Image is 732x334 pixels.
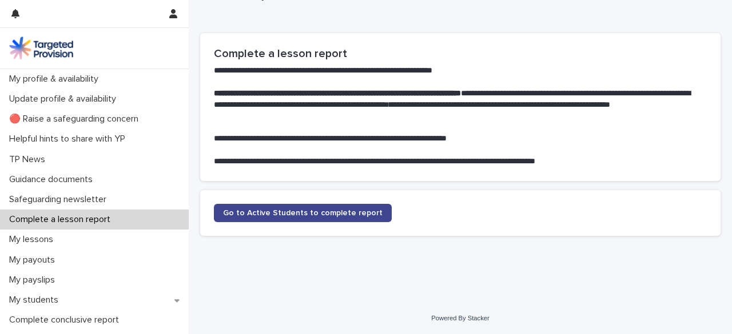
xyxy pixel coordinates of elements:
[5,114,148,124] p: 🔴 Raise a safeguarding concern
[214,47,707,61] h2: Complete a lesson report
[5,194,116,205] p: Safeguarding newsletter
[5,315,128,325] p: Complete conclusive report
[214,204,392,222] a: Go to Active Students to complete report
[5,94,125,104] p: Update profile & availability
[431,315,489,321] a: Powered By Stacker
[5,234,62,245] p: My lessons
[5,134,134,144] p: Helpful hints to share with YP
[9,37,73,59] img: M5nRWzHhSzIhMunXDL62
[5,275,64,285] p: My payslips
[5,214,120,225] p: Complete a lesson report
[5,154,54,165] p: TP News
[5,255,64,265] p: My payouts
[5,174,102,185] p: Guidance documents
[223,209,383,217] span: Go to Active Students to complete report
[5,74,108,84] p: My profile & availability
[5,295,67,305] p: My students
